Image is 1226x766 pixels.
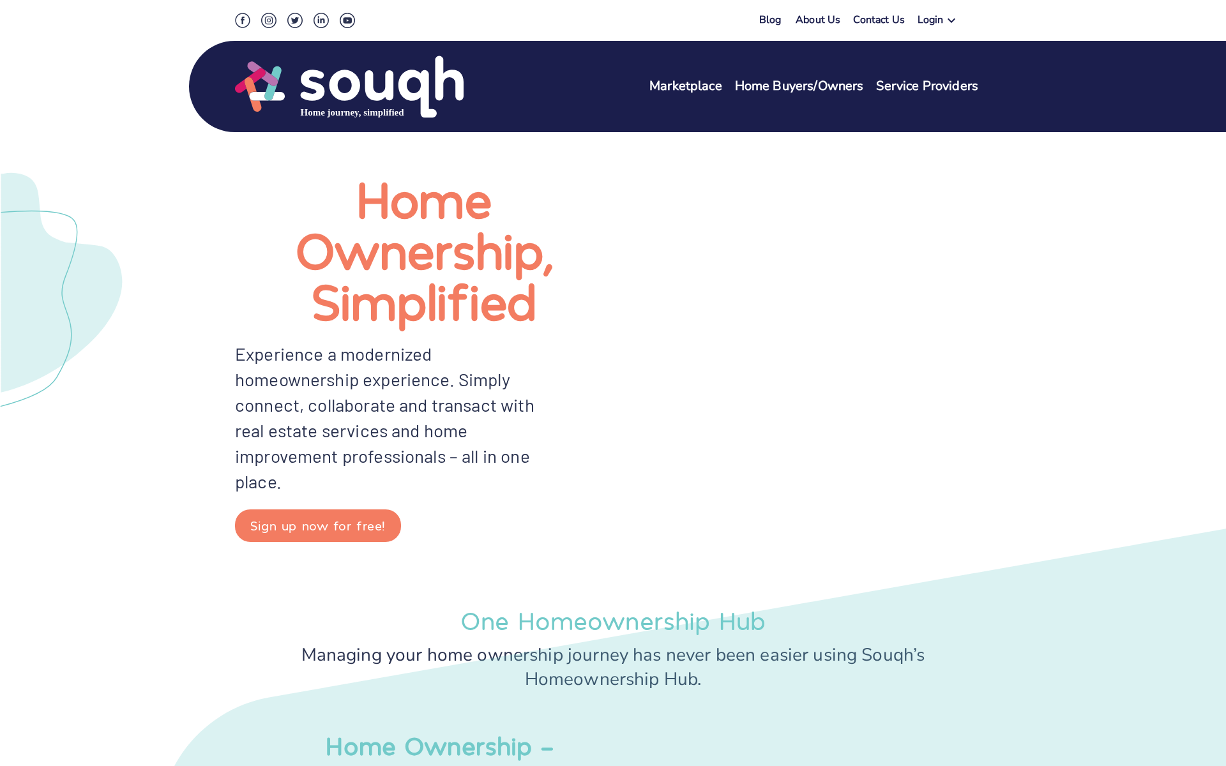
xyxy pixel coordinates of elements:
h1: Home Ownership, Simplified [235,172,613,326]
img: LinkedIn Social Icon [314,13,329,28]
a: About Us [796,13,840,31]
div: One Homeownership Hub [235,605,991,635]
img: Instagram Social Icon [261,13,276,28]
div: Sign up now for free! [250,514,386,537]
a: Service Providers [876,77,978,96]
div: Login [918,13,944,31]
a: Blog [759,13,782,27]
a: Marketplace [649,77,722,96]
iframe: Souqh it up! Make homeownership stress-free! [626,172,978,416]
div: Experience a modernized homeownership experience. Simply connect, collaborate and transact with r... [235,341,550,494]
a: Contact Us [853,13,905,31]
img: Twitter Social Icon [287,13,303,28]
a: Home Buyers/Owners [735,77,864,96]
img: Facebook Social Icon [235,13,250,28]
img: Youtube Social Icon [340,13,355,28]
button: Sign up now for free! [235,509,401,542]
img: Souqh Logo [235,54,464,119]
div: Managing your home ownership journey has never been easier using Souqh’s Homeownership Hub. [235,643,991,691]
